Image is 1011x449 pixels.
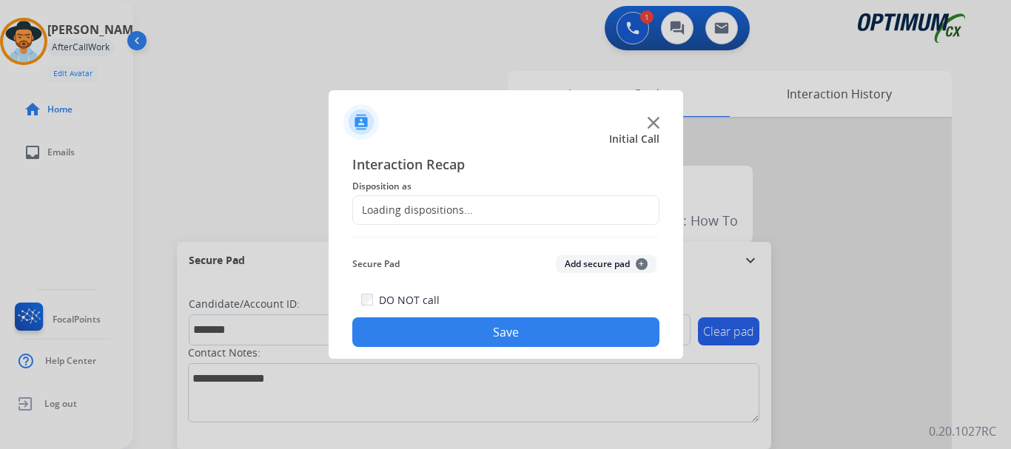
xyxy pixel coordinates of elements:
[352,178,659,195] span: Disposition as
[929,422,996,440] p: 0.20.1027RC
[352,255,400,273] span: Secure Pad
[636,258,648,270] span: +
[353,203,473,217] div: Loading dispositions...
[609,132,659,146] span: Initial Call
[556,255,656,273] button: Add secure pad+
[352,154,659,178] span: Interaction Recap
[352,317,659,347] button: Save
[352,237,659,237] img: contact-recap-line.svg
[379,293,440,308] label: DO NOT call
[343,104,379,140] img: contactIcon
